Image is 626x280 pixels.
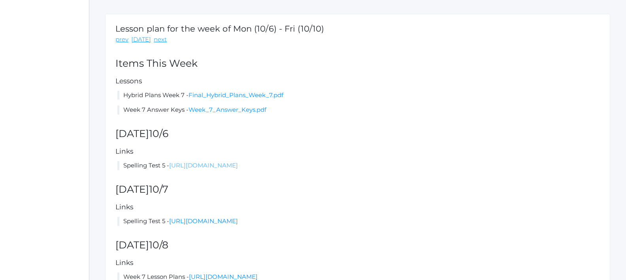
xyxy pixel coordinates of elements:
[117,217,600,226] li: Spelling Test 5 -
[117,161,600,170] li: Spelling Test 5 -
[154,35,167,44] a: next
[149,128,168,139] span: 10/6
[117,91,600,100] li: Hybrid Plans Week 7 -
[149,239,168,251] span: 10/8
[117,105,600,115] li: Week 7 Answer Keys -
[115,77,600,85] h5: Lessons
[169,217,238,225] a: [URL][DOMAIN_NAME]
[115,148,600,155] h5: Links
[189,91,283,99] a: Final_Hybrid_Plans_Week_7.pdf
[115,240,600,251] h2: [DATE]
[115,128,600,139] h2: [DATE]
[169,162,238,169] a: [URL][DOMAIN_NAME]
[115,58,600,69] h2: Items This Week
[115,24,324,33] h1: Lesson plan for the week of Mon (10/6) - Fri (10/10)
[115,203,600,211] h5: Links
[131,35,151,44] a: [DATE]
[149,183,168,195] span: 10/7
[189,106,266,113] a: Week_7_Answer_Keys.pdf
[115,259,600,267] h5: Links
[115,35,128,44] a: prev
[115,184,600,195] h2: [DATE]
